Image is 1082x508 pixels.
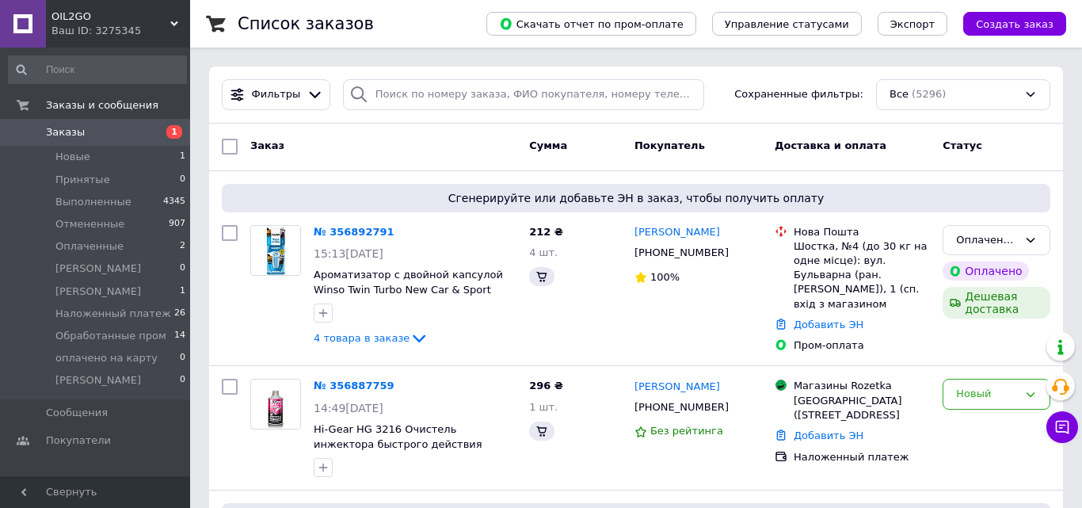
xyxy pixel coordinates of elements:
[314,332,410,344] span: 4 товара в заказе
[943,287,1050,319] div: Дешевая доставка
[51,24,190,38] div: Ваш ID: 3275345
[794,319,863,330] a: Добавить ЭН
[55,217,124,231] span: Отмененные
[976,18,1053,30] span: Создать заказ
[169,217,185,231] span: 907
[956,232,1018,249] div: Оплаченный
[314,402,383,414] span: 14:49[DATE]
[250,225,301,276] a: Фото товару
[794,430,863,441] a: Добавить ЭН
[486,12,696,36] button: Скачать отчет по пром-оплате
[890,18,935,30] span: Экспорт
[250,379,301,430] a: Фото товару
[529,401,558,413] span: 1 шт.
[55,173,110,187] span: Принятые
[163,195,185,209] span: 4345
[725,18,849,30] span: Управление статусами
[943,262,1028,281] div: Оплачено
[314,226,394,238] a: № 356892791
[55,285,141,299] span: [PERSON_NAME]
[46,98,158,113] span: Заказы и сообщения
[180,239,185,254] span: 2
[794,394,930,422] div: [GEOGRAPHIC_DATA] ([STREET_ADDRESS]
[314,332,429,344] a: 4 товара в заказе
[55,373,141,388] span: [PERSON_NAME]
[180,373,185,388] span: 0
[55,239,124,254] span: Оплаченные
[314,380,394,392] a: № 356887759
[180,173,185,187] span: 0
[55,195,131,209] span: Выполненные
[650,425,723,437] span: Без рейтинга
[46,406,108,420] span: Сообщения
[314,269,503,310] a: Ароматизатор с двойной капсулой Winso Twin Turbo New Car & Sport (538370)
[912,88,946,100] span: (5296)
[180,262,185,276] span: 0
[314,423,482,450] a: Hi-Gear HG 3216 Очистель инжектора быстрого действия
[529,246,558,258] span: 4 шт.
[794,239,930,311] div: Шостка, №4 (до 30 кг на одне місце): вул. Бульварна (ран. [PERSON_NAME]), 1 (сп. вхід з магазином
[890,87,909,102] span: Все
[775,139,886,151] span: Доставка и оплата
[180,285,185,299] span: 1
[794,338,930,353] div: Пром-оплата
[55,307,171,321] span: Наложенный платеж
[8,55,187,84] input: Поиск
[238,14,374,33] h1: Список заказов
[956,386,1018,403] div: Новый
[314,247,383,260] span: 15:13[DATE]
[499,17,684,31] span: Скачать отчет по пром-оплате
[51,10,170,24] span: OIL2GO
[878,12,947,36] button: Экспорт
[55,262,141,276] span: [PERSON_NAME]
[180,351,185,365] span: 0
[947,17,1066,29] a: Создать заказ
[794,450,930,464] div: Наложенный платеж
[529,226,563,238] span: 212 ₴
[180,150,185,164] span: 1
[529,139,567,151] span: Сумма
[174,329,185,343] span: 14
[631,243,732,263] div: [PHONE_NUMBER]
[631,397,732,418] div: [PHONE_NUMBER]
[529,380,563,392] span: 296 ₴
[794,379,930,393] div: Магазины Rozetka
[634,380,720,395] a: [PERSON_NAME]
[634,139,705,151] span: Покупатель
[634,225,720,240] a: [PERSON_NAME]
[963,12,1066,36] button: Создать заказ
[650,271,680,283] span: 100%
[166,125,182,139] span: 1
[343,79,704,110] input: Поиск по номеру заказа, ФИО покупателя, номеру телефона, Email, номеру накладной
[712,12,862,36] button: Управление статусами
[46,125,85,139] span: Заказы
[250,139,284,151] span: Заказ
[794,225,930,239] div: Нова Пошта
[943,139,982,151] span: Статус
[266,380,285,429] img: Фото товару
[228,190,1044,206] span: Сгенерируйте или добавьте ЭН в заказ, чтобы получить оплату
[46,434,111,448] span: Покупатели
[55,329,166,343] span: Обработанные пром
[55,150,90,164] span: Новые
[252,87,301,102] span: Фильтры
[1046,411,1078,443] button: Чат с покупателем
[55,351,158,365] span: оплачено на карту
[251,226,300,275] img: Фото товару
[734,87,863,102] span: Сохраненные фильтры:
[174,307,185,321] span: 26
